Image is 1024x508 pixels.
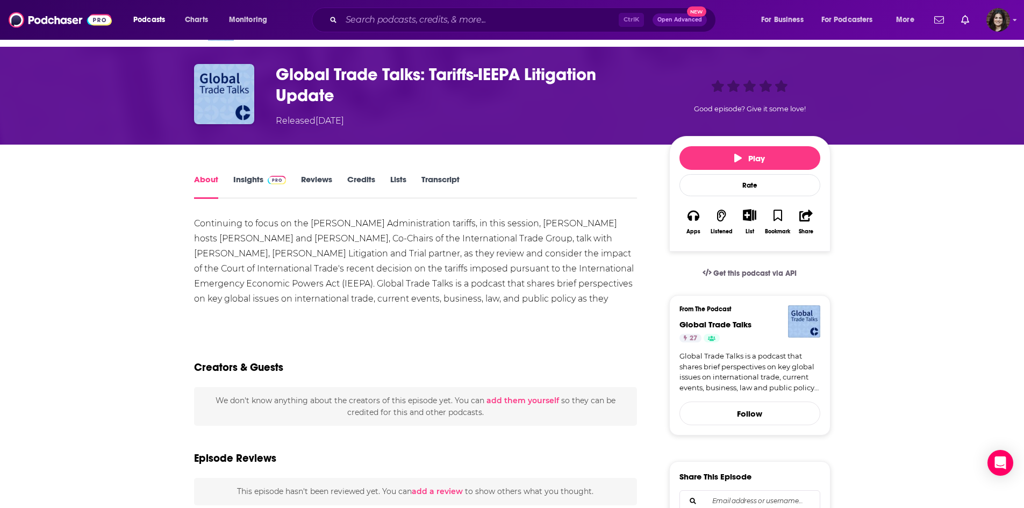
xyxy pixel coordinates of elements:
[679,202,707,241] button: Apps
[694,105,806,113] span: Good episode? Give it some love!
[679,146,820,170] button: Play
[986,8,1010,32] img: User Profile
[194,452,276,465] h3: Episode Reviews
[194,64,254,124] img: Global Trade Talks: Tariffs-IEEPA Litigation Update
[735,202,763,241] div: Show More ButtonList
[237,486,593,496] span: This episode hasn't been reviewed yet. You can to show others what you thought.
[679,402,820,425] button: Follow
[194,216,638,321] div: Continuing to focus on the [PERSON_NAME] Administration tariffs, in this session, [PERSON_NAME] h...
[194,174,218,199] a: About
[679,174,820,196] div: Rate
[679,351,820,393] a: Global Trade Talks is a podcast that shares brief perspectives on key global issues on internatio...
[486,396,559,405] button: add them yourself
[679,319,751,330] a: Global Trade Talks
[694,260,806,287] a: Get this podcast via API
[178,11,214,28] a: Charts
[322,8,726,32] div: Search podcasts, credits, & more...
[133,12,165,27] span: Podcasts
[896,12,914,27] span: More
[821,12,873,27] span: For Podcasters
[930,11,948,29] a: Show notifications dropdown
[690,333,697,344] span: 27
[619,13,644,27] span: Ctrl K
[711,228,733,235] div: Listened
[799,228,813,235] div: Share
[792,202,820,241] button: Share
[986,8,1010,32] button: Show profile menu
[686,228,700,235] div: Apps
[341,11,619,28] input: Search podcasts, credits, & more...
[233,174,287,199] a: InsightsPodchaser Pro
[390,174,406,199] a: Lists
[657,17,702,23] span: Open Advanced
[746,228,754,235] div: List
[268,176,287,184] img: Podchaser Pro
[185,12,208,27] span: Charts
[679,305,812,313] h3: From The Podcast
[412,485,463,497] button: add a review
[987,450,1013,476] div: Open Intercom Messenger
[764,202,792,241] button: Bookmark
[788,305,820,338] img: Global Trade Talks
[687,6,706,17] span: New
[679,334,701,342] a: 27
[347,174,375,199] a: Credits
[653,13,707,26] button: Open AdvancedNew
[889,11,928,28] button: open menu
[421,174,460,199] a: Transcript
[276,64,652,106] h1: Global Trade Talks: Tariffs-IEEPA Litigation Update
[276,115,344,127] div: Released [DATE]
[9,10,112,30] img: Podchaser - Follow, Share and Rate Podcasts
[739,209,761,221] button: Show More Button
[957,11,973,29] a: Show notifications dropdown
[229,12,267,27] span: Monitoring
[814,11,889,28] button: open menu
[986,8,1010,32] span: Logged in as amandavpr
[679,471,751,482] h3: Share This Episode
[216,396,615,417] span: We don't know anything about the creators of this episode yet . You can so they can be credited f...
[713,269,797,278] span: Get this podcast via API
[754,11,817,28] button: open menu
[734,153,765,163] span: Play
[707,202,735,241] button: Listened
[761,12,804,27] span: For Business
[301,174,332,199] a: Reviews
[194,361,283,374] h2: Creators & Guests
[126,11,179,28] button: open menu
[221,11,281,28] button: open menu
[765,228,790,235] div: Bookmark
